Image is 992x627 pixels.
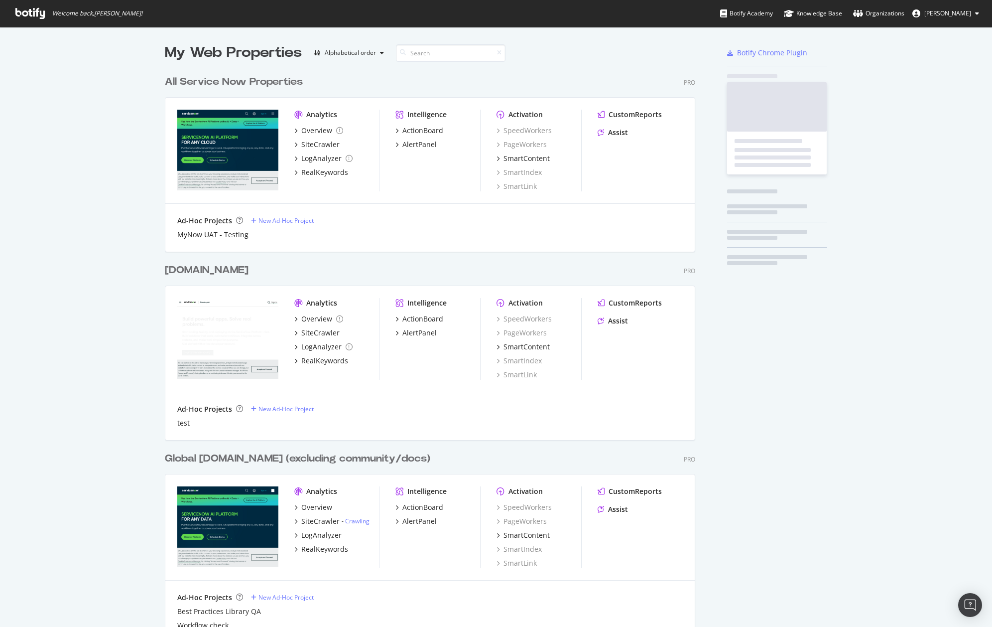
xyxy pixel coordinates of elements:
[598,486,662,496] a: CustomReports
[684,267,695,275] div: Pro
[177,404,232,414] div: Ad-Hoc Projects
[609,298,662,308] div: CustomReports
[301,167,348,177] div: RealKeywords
[402,502,443,512] div: ActionBoard
[904,5,987,21] button: [PERSON_NAME]
[395,126,443,136] a: ActionBoard
[684,78,695,87] div: Pro
[496,181,537,191] a: SmartLink
[496,140,547,150] a: PageWorkers
[395,140,437,150] a: AlertPanel
[165,452,434,466] a: Global [DOMAIN_NAME] (excluding community/docs)
[301,154,342,163] div: LogAnalyzer
[258,216,314,225] div: New Ad-Hoc Project
[407,298,447,308] div: Intelligence
[958,593,982,617] div: Open Intercom Messenger
[165,43,302,63] div: My Web Properties
[496,502,552,512] a: SpeedWorkers
[853,8,904,18] div: Organizations
[306,298,337,308] div: Analytics
[496,516,547,526] a: PageWorkers
[306,110,337,120] div: Analytics
[294,167,348,177] a: RealKeywords
[177,486,278,567] img: servicenow.com
[496,356,542,366] div: SmartIndex
[496,558,537,568] a: SmartLink
[609,486,662,496] div: CustomReports
[496,314,552,324] div: SpeedWorkers
[496,154,550,163] a: SmartContent
[177,230,248,240] a: MyNow UAT - Testing
[924,9,971,17] span: Tim Manalo
[301,314,332,324] div: Overview
[727,48,807,58] a: Botify Chrome Plugin
[496,370,537,380] a: SmartLink
[177,298,278,379] img: developer.servicenow.com
[52,9,142,17] span: Welcome back, [PERSON_NAME] !
[396,44,505,62] input: Search
[310,45,388,61] button: Alphabetical order
[177,418,190,428] a: test
[345,517,370,525] a: Crawling
[503,530,550,540] div: SmartContent
[496,328,547,338] a: PageWorkers
[496,342,550,352] a: SmartContent
[177,216,232,226] div: Ad-Hoc Projects
[301,328,340,338] div: SiteCrawler
[294,544,348,554] a: RealKeywords
[294,140,340,150] a: SiteCrawler
[258,405,314,413] div: New Ad-Hoc Project
[301,342,342,352] div: LogAnalyzer
[684,455,695,464] div: Pro
[294,502,332,512] a: Overview
[407,110,447,120] div: Intelligence
[325,50,376,56] div: Alphabetical order
[251,405,314,413] a: New Ad-Hoc Project
[165,263,252,278] a: [DOMAIN_NAME]
[608,316,628,326] div: Assist
[294,356,348,366] a: RealKeywords
[402,516,437,526] div: AlertPanel
[496,126,552,136] a: SpeedWorkers
[609,110,662,120] div: CustomReports
[496,544,542,554] div: SmartIndex
[342,517,370,525] div: -
[301,544,348,554] div: RealKeywords
[508,298,543,308] div: Activation
[301,140,340,150] div: SiteCrawler
[294,328,340,338] a: SiteCrawler
[720,8,773,18] div: Botify Academy
[598,110,662,120] a: CustomReports
[177,110,278,190] img: lightstep.com
[608,504,628,514] div: Assist
[165,263,248,278] div: [DOMAIN_NAME]
[395,516,437,526] a: AlertPanel
[496,530,550,540] a: SmartContent
[503,154,550,163] div: SmartContent
[395,502,443,512] a: ActionBoard
[251,593,314,602] a: New Ad-Hoc Project
[395,328,437,338] a: AlertPanel
[598,316,628,326] a: Assist
[784,8,842,18] div: Knowledge Base
[294,154,353,163] a: LogAnalyzer
[402,314,443,324] div: ActionBoard
[301,530,342,540] div: LogAnalyzer
[598,298,662,308] a: CustomReports
[294,314,343,324] a: Overview
[503,342,550,352] div: SmartContent
[508,486,543,496] div: Activation
[301,502,332,512] div: Overview
[402,328,437,338] div: AlertPanel
[402,126,443,136] div: ActionBoard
